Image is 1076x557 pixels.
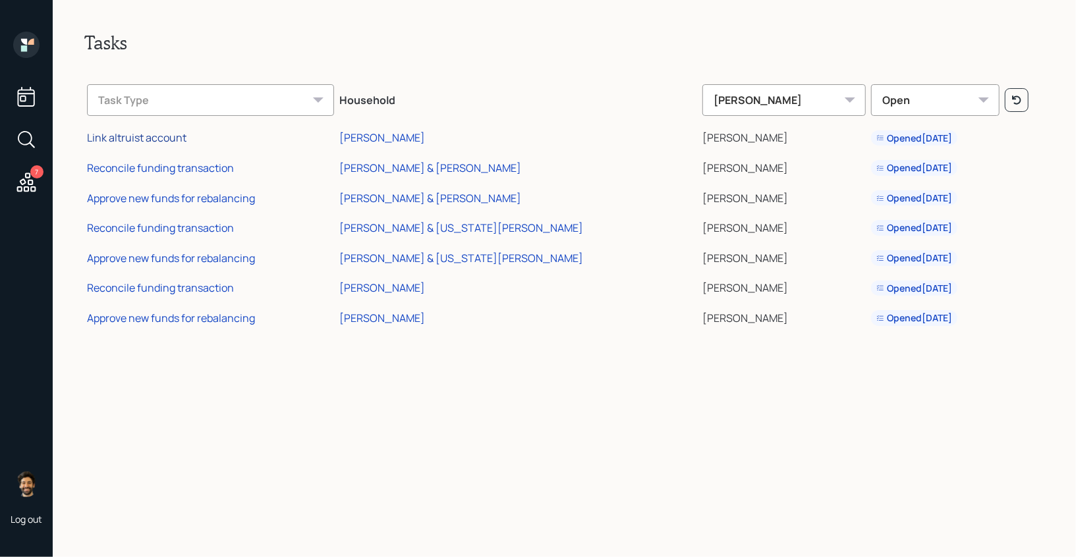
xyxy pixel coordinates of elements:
div: Link altruist account [87,130,186,145]
div: Approve new funds for rebalancing [87,251,255,265]
div: Opened [DATE] [876,132,952,145]
div: 7 [30,165,43,178]
div: Opened [DATE] [876,252,952,265]
td: [PERSON_NAME] [700,121,868,151]
div: [PERSON_NAME] & [PERSON_NAME] [339,161,521,175]
td: [PERSON_NAME] [700,271,868,302]
td: [PERSON_NAME] [700,151,868,181]
div: Approve new funds for rebalancing [87,191,255,205]
div: Opened [DATE] [876,282,952,295]
div: Opened [DATE] [876,221,952,234]
div: [PERSON_NAME] & [US_STATE][PERSON_NAME] [339,221,583,235]
td: [PERSON_NAME] [700,241,868,271]
td: [PERSON_NAME] [700,211,868,241]
div: [PERSON_NAME] [702,84,866,116]
div: [PERSON_NAME] [339,130,425,145]
div: Reconcile funding transaction [87,280,234,295]
div: Approve new funds for rebalancing [87,311,255,325]
div: Open [871,84,1000,116]
div: Opened [DATE] [876,311,952,325]
div: [PERSON_NAME] [339,311,425,325]
div: Opened [DATE] [876,192,952,205]
div: Log out [11,513,42,525]
img: eric-schwartz-headshot.png [13,471,40,497]
div: Reconcile funding transaction [87,221,234,235]
th: Household [337,75,700,121]
td: [PERSON_NAME] [700,181,868,211]
h2: Tasks [84,32,1044,54]
div: [PERSON_NAME] & [PERSON_NAME] [339,191,521,205]
div: [PERSON_NAME] [339,280,425,295]
div: Task Type [87,84,334,116]
div: Opened [DATE] [876,161,952,174]
div: [PERSON_NAME] & [US_STATE][PERSON_NAME] [339,251,583,265]
td: [PERSON_NAME] [700,301,868,331]
div: Reconcile funding transaction [87,161,234,175]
